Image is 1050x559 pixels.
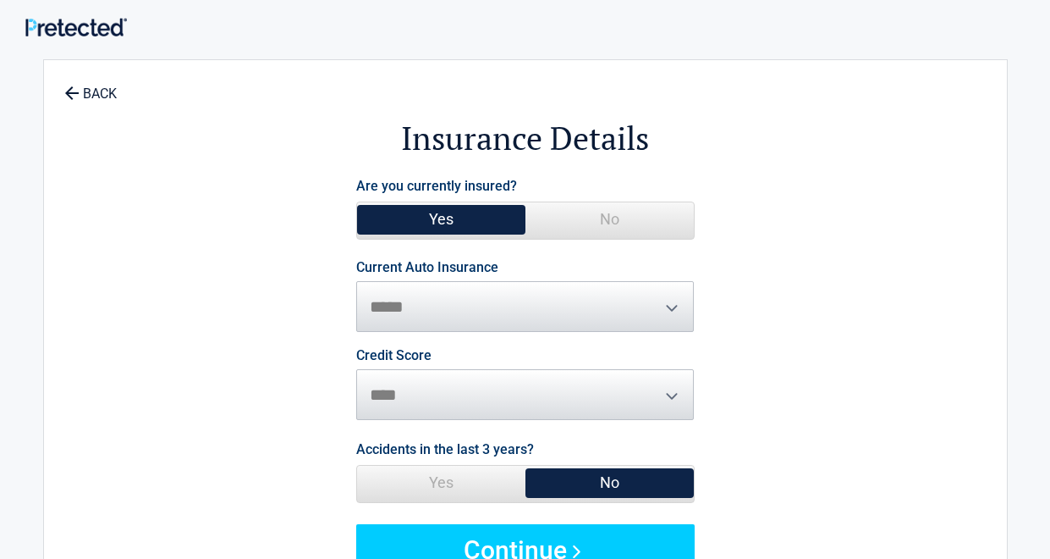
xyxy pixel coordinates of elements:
[356,349,432,363] label: Credit Score
[525,202,694,236] span: No
[356,174,517,197] label: Are you currently insured?
[356,438,534,461] label: Accidents in the last 3 years?
[357,202,525,236] span: Yes
[357,466,525,500] span: Yes
[137,117,914,160] h2: Insurance Details
[25,18,127,36] img: Main Logo
[525,466,694,500] span: No
[61,71,120,101] a: BACK
[356,261,498,274] label: Current Auto Insurance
